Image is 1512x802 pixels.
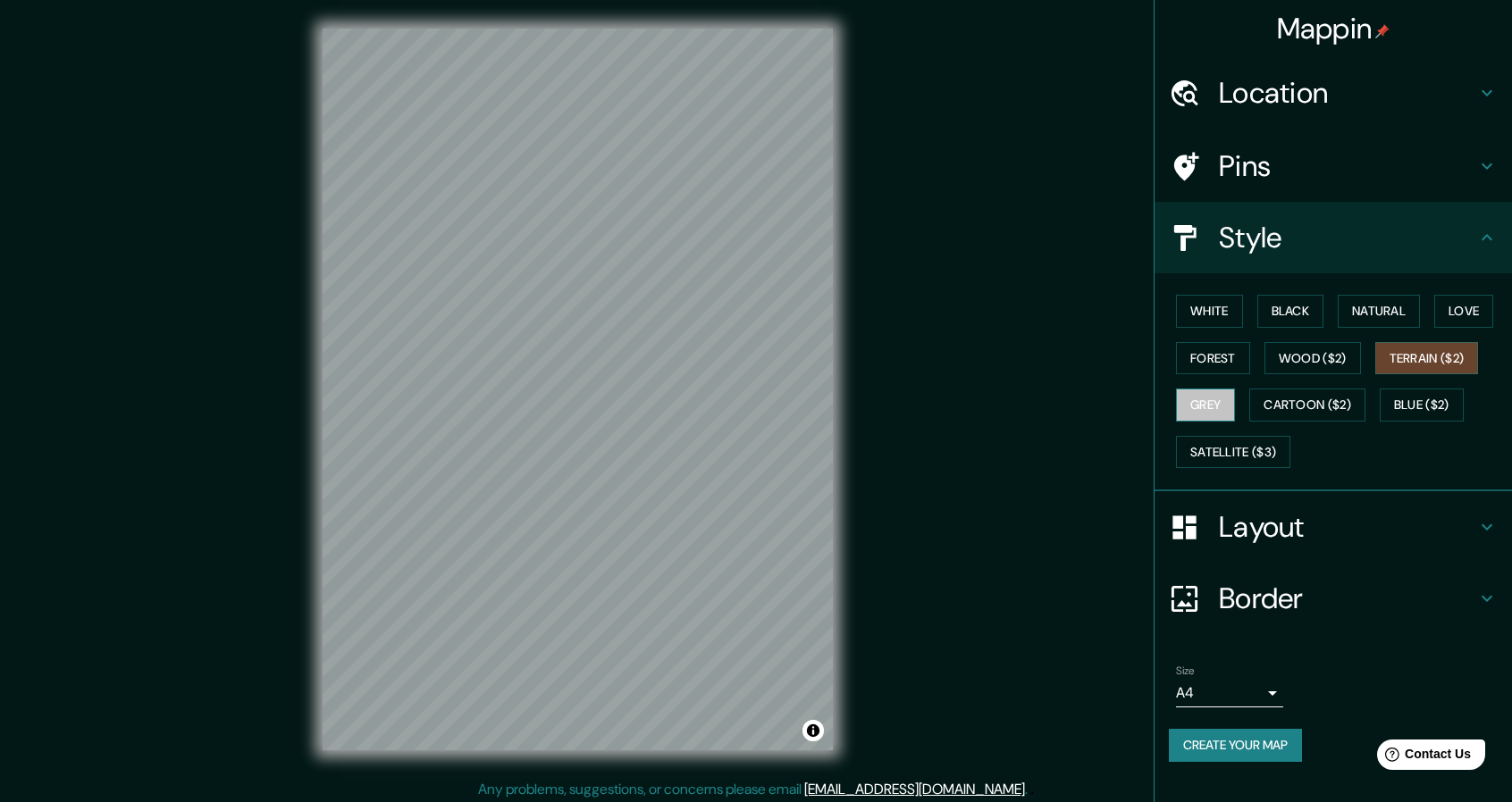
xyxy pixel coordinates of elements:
[1155,563,1512,634] div: Border
[1219,581,1476,616] h4: Border
[1155,130,1512,202] div: Pins
[1176,388,1235,422] button: Grey
[1155,57,1512,129] div: Location
[1030,779,1034,800] div: .
[1434,295,1493,328] button: Love
[1169,729,1302,762] button: Create your map
[1353,732,1492,782] iframe: Help widget launcher
[1155,202,1512,273] div: Style
[1176,436,1290,469] button: Satellite ($3)
[1219,75,1476,111] h4: Location
[1380,388,1464,422] button: Blue ($2)
[1375,24,1390,38] img: pin-icon.png
[1176,679,1283,707] div: A4
[1264,342,1361,375] button: Wood ($2)
[1277,11,1390,46] h4: Mappin
[804,780,1025,798] a: [EMAIL_ADDRESS][DOMAIN_NAME]
[1375,342,1479,375] button: Terrain ($2)
[478,779,1028,800] p: Any problems, suggestions, or concerns please email .
[323,29,833,750] canvas: Map
[1176,664,1195,679] label: Size
[802,720,824,741] button: Toggle attribution
[1219,509,1476,545] h4: Layout
[1338,295,1420,328] button: Natural
[1176,342,1250,375] button: Forest
[1257,295,1324,328] button: Black
[1155,491,1512,563] div: Layout
[1176,295,1243,328] button: White
[1028,779,1030,800] div: .
[1219,148,1476,184] h4: Pins
[1249,388,1365,422] button: Cartoon ($2)
[1219,220,1476,255] h4: Style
